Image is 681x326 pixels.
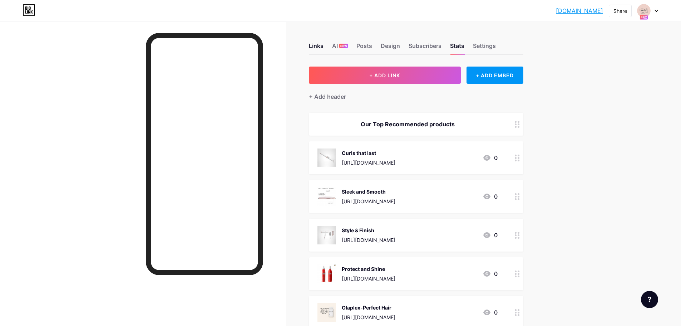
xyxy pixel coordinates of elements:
[342,304,395,311] div: Olaplex-Perfect Hair
[483,154,498,162] div: 0
[340,44,347,48] span: NEW
[342,149,395,157] div: Curls that last
[483,269,498,278] div: 0
[556,6,603,15] a: [DOMAIN_NAME]
[309,67,461,84] button: + ADD LINK
[342,188,395,195] div: Sleek and Smooth
[317,120,498,128] div: Our Top Recommended products
[483,192,498,201] div: 0
[473,42,496,54] div: Settings
[317,264,336,283] img: Protect and Shine
[309,92,346,101] div: + Add header
[309,42,324,54] div: Links
[342,227,395,234] div: Style & Finish
[381,42,400,54] div: Design
[369,72,400,78] span: + ADD LINK
[342,265,395,273] div: Protect and Shine
[342,198,395,205] div: [URL][DOMAIN_NAME]
[317,303,336,322] img: Olaplex-Perfect Hair
[317,226,336,244] img: Style & Finish
[450,42,464,54] div: Stats
[613,7,627,15] div: Share
[342,275,395,282] div: [URL][DOMAIN_NAME]
[342,236,395,244] div: [URL][DOMAIN_NAME]
[317,187,336,206] img: Sleek and Smooth
[332,42,348,54] div: AI
[356,42,372,54] div: Posts
[467,67,523,84] div: + ADD EMBED
[483,231,498,239] div: 0
[409,42,441,54] div: Subscribers
[342,313,395,321] div: [URL][DOMAIN_NAME]
[483,308,498,317] div: 0
[317,149,336,167] img: Curls that last
[342,159,395,166] div: [URL][DOMAIN_NAME]
[637,4,651,18] img: lushlabs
